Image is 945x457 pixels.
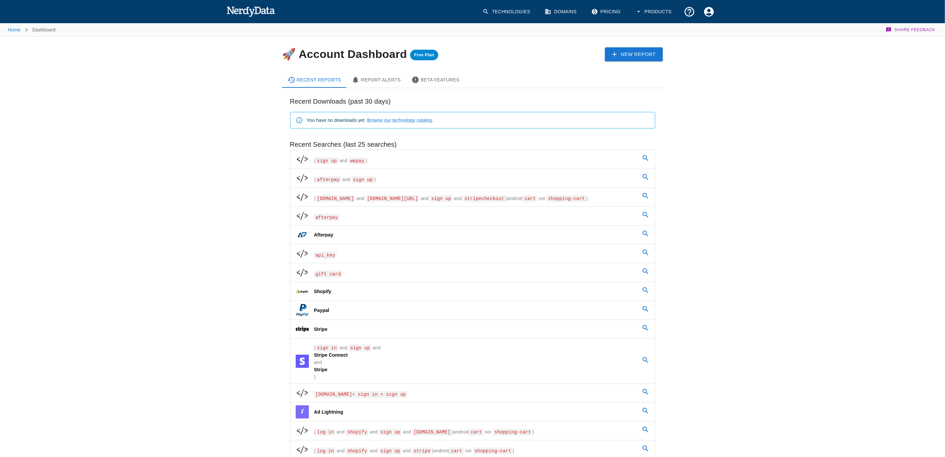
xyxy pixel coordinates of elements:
[314,158,316,163] span: (
[290,384,655,402] a: [DOMAIN_NAME]+ sign in + sign up
[513,448,514,453] span: )
[314,288,331,295] p: Shopify
[473,448,513,455] span: shopping-cart
[411,76,460,84] div: Beta Features
[379,448,402,455] span: sign up
[452,429,453,434] span: )
[448,448,450,453] span: (
[290,96,655,107] h6: Recent Downloads (past 30 days)
[430,195,452,202] span: sign up
[352,76,401,84] div: Report Alerts
[434,448,442,453] span: and
[307,114,433,126] div: You have no downloads yet. .
[379,429,402,436] span: sign up
[432,448,434,453] span: )
[680,2,699,22] button: Support and Documentation
[374,177,376,182] span: )
[410,48,438,60] a: Free Plan
[316,176,341,183] span: afterpay
[316,448,335,455] span: log in
[515,196,522,201] span: not
[314,366,381,373] p: Stripe
[355,196,366,201] span: and
[32,26,56,33] p: Dashboard
[335,448,346,453] span: and
[316,344,338,351] span: sign in
[349,157,365,164] span: wepay
[631,2,677,22] button: Products
[290,301,655,320] a: Paypal
[290,403,655,421] a: Ad Lightning
[316,429,335,436] span: log in
[463,195,505,202] span: stripecheckout
[314,196,316,201] span: (
[290,244,655,263] a: api_key
[314,409,343,415] p: Ad Lightning
[290,263,655,282] a: gift card
[314,391,408,398] span: [DOMAIN_NAME]+ sign in + sign up
[366,158,367,163] span: )
[290,150,655,169] a: (sign up and wepay)
[537,196,547,201] span: nor
[371,345,381,350] span: and
[314,214,340,221] span: afterpay
[507,196,515,201] span: and
[290,282,655,301] a: Shopify
[366,195,419,202] span: [DOMAIN_NAME][URL]
[523,195,537,202] span: cart
[541,2,582,22] a: Domains
[410,52,438,58] span: Free Plan
[316,157,338,164] span: sign up
[419,196,430,201] span: and
[314,345,316,350] span: (
[335,429,346,434] span: and
[338,158,349,163] span: and
[547,195,586,202] span: shopping-cart
[314,177,316,182] span: (
[314,326,328,332] p: Stripe
[522,196,523,201] span: (
[8,27,21,32] a: Home
[367,118,432,123] a: Browse our technology catalog
[450,448,464,455] span: cart
[287,76,341,84] div: Recent Reports
[338,345,349,350] span: and
[505,196,507,201] span: )
[468,429,469,434] span: (
[453,429,461,434] span: and
[699,2,719,22] button: Account Settings
[316,195,355,202] span: [DOMAIN_NAME]
[484,429,493,434] span: nor
[605,47,663,61] a: New Report
[290,320,655,338] a: Stripe
[402,448,412,453] span: and
[412,429,452,436] span: [DOMAIN_NAME]
[452,196,463,201] span: and
[290,422,655,440] a: (log in and shopify and sign up and [DOMAIN_NAME])andnot(cart nor shopping-cart)
[346,448,368,455] span: shopify
[587,2,626,22] a: Pricing
[290,188,655,206] a: ([DOMAIN_NAME] and [DOMAIN_NAME][URL] and sign up and stripecheckout)andnot(cart nor shopping-cart)
[479,2,536,22] a: Technologies
[461,429,468,434] span: not
[314,352,381,358] p: Stripe Connect
[368,429,379,434] span: and
[442,448,448,453] span: not
[314,374,316,380] span: )
[586,196,588,201] span: )
[533,429,534,434] span: )
[314,429,316,434] span: (
[314,307,329,314] p: Paypal
[290,226,655,244] a: Afterpay
[402,429,412,434] span: and
[412,448,432,455] span: stripe
[314,360,322,365] span: and
[314,271,342,278] span: gift card
[227,5,275,18] img: NerdyData.com
[341,177,352,182] span: and
[885,23,937,36] button: Share Feedback
[368,448,379,453] span: and
[314,252,337,259] span: api_key
[8,23,56,36] nav: breadcrumb
[352,176,374,183] span: sign up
